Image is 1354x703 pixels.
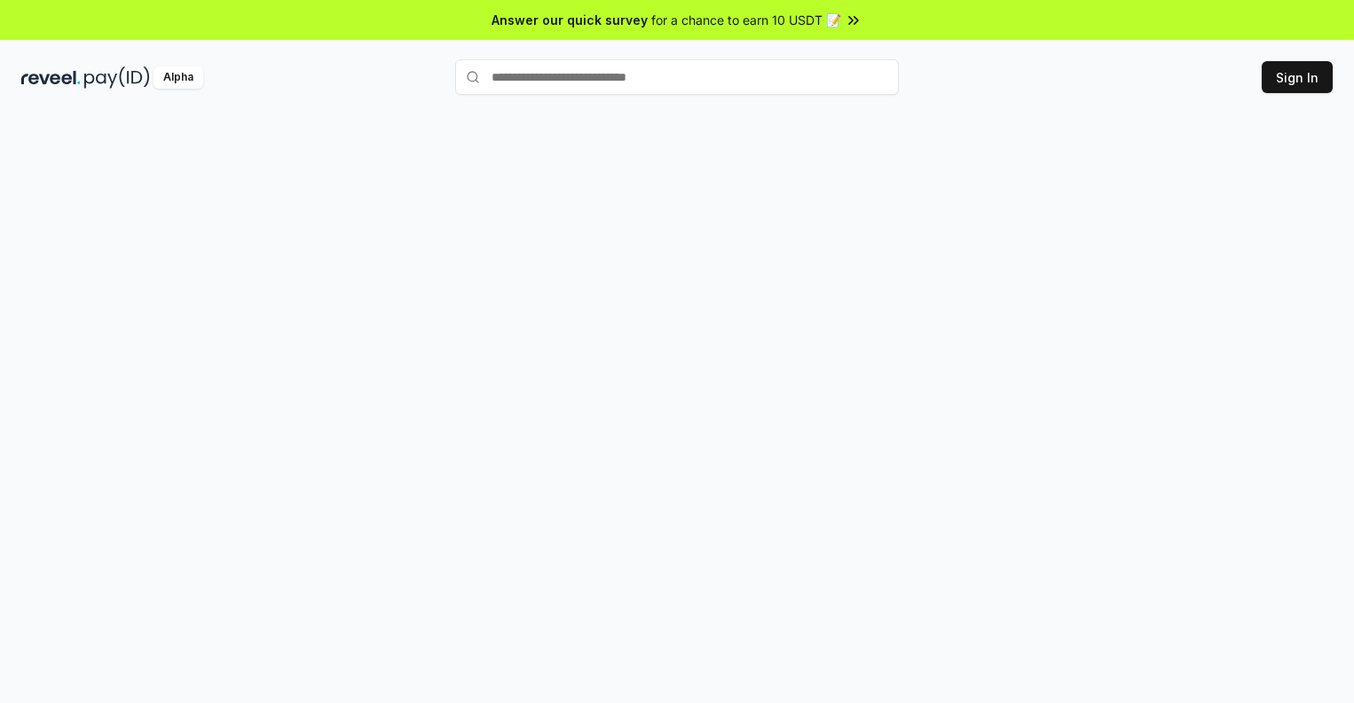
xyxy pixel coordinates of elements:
[492,11,648,29] span: Answer our quick survey
[154,66,203,89] div: Alpha
[651,11,841,29] span: for a chance to earn 10 USDT 📝
[21,66,81,89] img: reveel_dark
[1262,61,1333,93] button: Sign In
[84,66,150,89] img: pay_id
